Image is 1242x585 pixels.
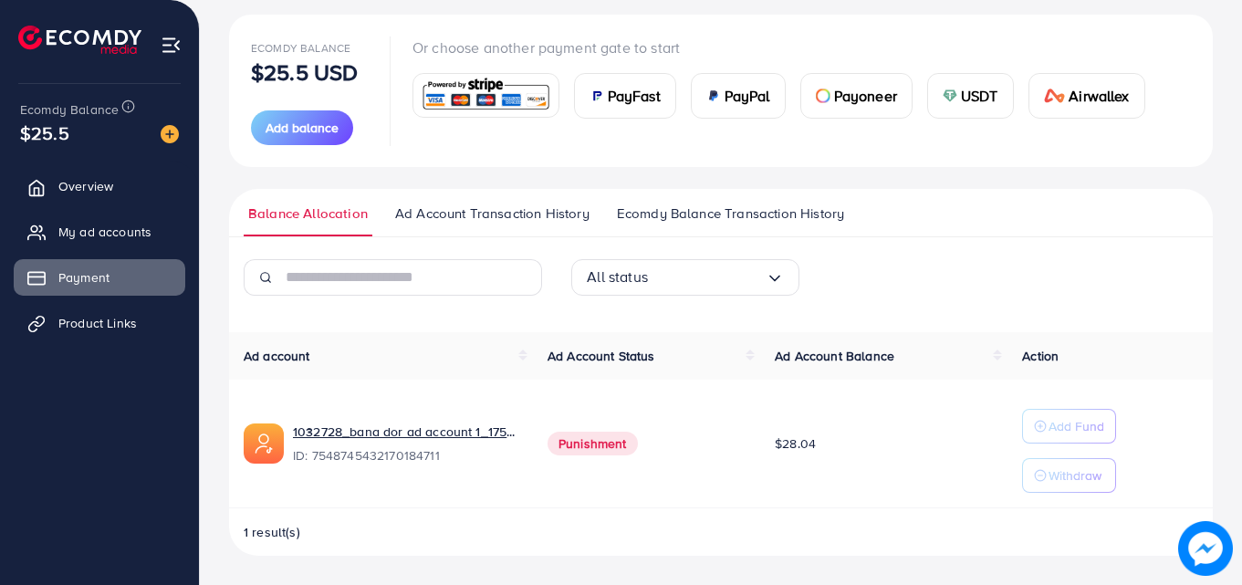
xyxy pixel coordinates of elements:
[943,89,957,103] img: card
[20,120,69,146] span: $25.5
[244,423,284,464] img: ic-ads-acc.e4c84228.svg
[251,110,353,145] button: Add balance
[706,89,721,103] img: card
[58,268,110,287] span: Payment
[961,85,998,107] span: USDT
[293,446,518,465] span: ID: 7548745432170184711
[800,73,913,119] a: cardPayoneer
[18,26,141,54] img: logo
[1022,458,1116,493] button: Withdraw
[548,432,638,455] span: Punishment
[1022,409,1116,444] button: Add Fund
[1049,415,1104,437] p: Add Fund
[244,347,310,365] span: Ad account
[58,177,113,195] span: Overview
[816,89,830,103] img: card
[266,119,339,137] span: Add balance
[587,263,648,291] span: All status
[1178,521,1233,576] img: image
[725,85,770,107] span: PayPal
[775,347,894,365] span: Ad Account Balance
[775,434,816,453] span: $28.04
[571,259,799,296] div: Search for option
[1028,73,1145,119] a: cardAirwallex
[548,347,655,365] span: Ad Account Status
[412,37,1160,58] p: Or choose another payment gate to start
[20,100,119,119] span: Ecomdy Balance
[1022,347,1059,365] span: Action
[58,223,151,241] span: My ad accounts
[1044,89,1066,103] img: card
[161,125,179,143] img: image
[14,305,185,341] a: Product Links
[14,214,185,250] a: My ad accounts
[293,423,518,441] a: 1032728_bana dor ad account 1_1757579407255
[927,73,1014,119] a: cardUSDT
[574,73,676,119] a: cardPayFast
[395,204,590,224] span: Ad Account Transaction History
[412,73,559,118] a: card
[691,73,786,119] a: cardPayPal
[14,259,185,296] a: Payment
[834,85,897,107] span: Payoneer
[14,168,185,204] a: Overview
[251,61,358,83] p: $25.5 USD
[590,89,604,103] img: card
[248,204,368,224] span: Balance Allocation
[244,523,300,541] span: 1 result(s)
[161,35,182,56] img: menu
[1049,465,1101,486] p: Withdraw
[617,204,844,224] span: Ecomdy Balance Transaction History
[608,85,661,107] span: PayFast
[1069,85,1129,107] span: Airwallex
[293,423,518,465] div: <span class='underline'>1032728_bana dor ad account 1_1757579407255</span></br>7548745432170184711
[251,40,350,56] span: Ecomdy Balance
[58,314,137,332] span: Product Links
[419,76,553,115] img: card
[648,263,766,291] input: Search for option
